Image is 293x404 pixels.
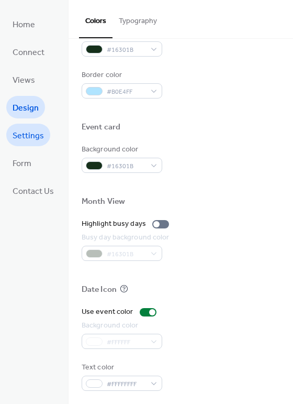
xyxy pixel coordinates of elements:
[82,144,160,155] div: Background color
[82,122,120,133] div: Event card
[13,17,35,33] span: Home
[82,232,170,243] div: Busy day background color
[107,161,145,172] span: #16301B
[13,183,54,200] span: Contact Us
[6,96,45,118] a: Design
[82,70,160,81] div: Border color
[82,285,117,296] div: Date Icon
[6,179,60,202] a: Contact Us
[82,28,160,39] div: Text color
[13,128,44,144] span: Settings
[13,156,31,172] span: Form
[6,40,51,63] a: Connect
[6,13,41,35] a: Home
[107,379,145,390] span: #FFFFFFFF
[82,307,133,318] div: Use event color
[13,72,35,89] span: Views
[6,151,38,174] a: Form
[107,86,145,97] span: #B0E4FF
[6,68,41,91] a: Views
[13,100,39,116] span: Design
[82,320,160,331] div: Background color
[13,45,44,61] span: Connect
[82,362,160,373] div: Text color
[82,219,146,230] div: Highlight busy days
[6,124,50,146] a: Settings
[107,45,145,56] span: #16301B
[82,196,125,208] div: Month View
